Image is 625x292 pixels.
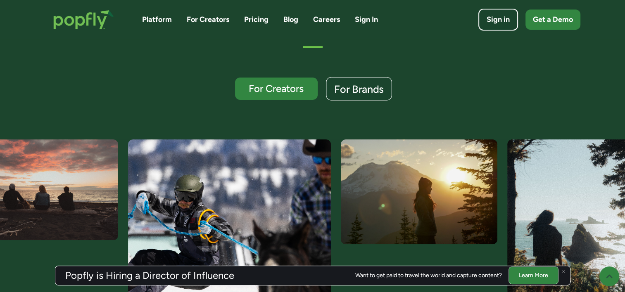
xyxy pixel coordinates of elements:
[142,14,172,25] a: Platform
[235,78,318,100] a: For Creators
[355,272,502,279] div: Want to get paid to travel the world and capture content?
[283,14,298,25] a: Blog
[65,271,234,280] h3: Popfly is Hiring a Director of Influence
[244,14,269,25] a: Pricing
[242,83,310,94] div: For Creators
[533,14,573,25] div: Get a Demo
[355,14,378,25] a: Sign In
[334,84,384,94] div: For Brands
[313,14,340,25] a: Careers
[525,9,580,30] a: Get a Demo
[509,266,558,284] a: Learn More
[478,9,518,31] a: Sign in
[487,14,510,25] div: Sign in
[45,2,122,38] a: home
[187,14,229,25] a: For Creators
[326,77,392,101] a: For Brands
